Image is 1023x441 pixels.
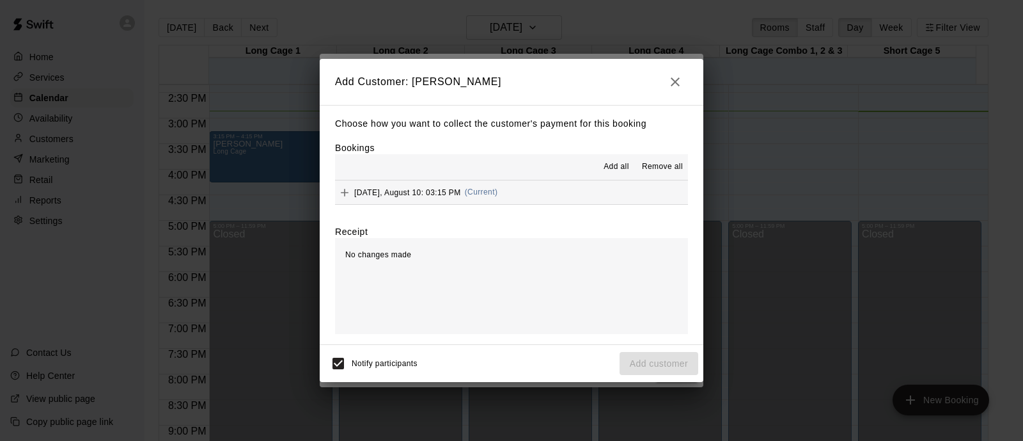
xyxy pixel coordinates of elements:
label: Bookings [335,143,375,153]
label: Receipt [335,225,368,238]
span: No changes made [345,250,411,259]
span: [DATE], August 10: 03:15 PM [354,188,461,196]
button: Add[DATE], August 10: 03:15 PM(Current) [335,180,688,204]
button: Remove all [637,157,688,177]
span: Remove all [642,161,683,173]
span: Notify participants [352,359,418,368]
span: Add all [604,161,629,173]
span: Add [335,187,354,196]
span: (Current) [465,188,498,196]
p: Choose how you want to collect the customer's payment for this booking [335,116,688,132]
h2: Add Customer: [PERSON_NAME] [320,59,703,105]
button: Add all [596,157,637,177]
